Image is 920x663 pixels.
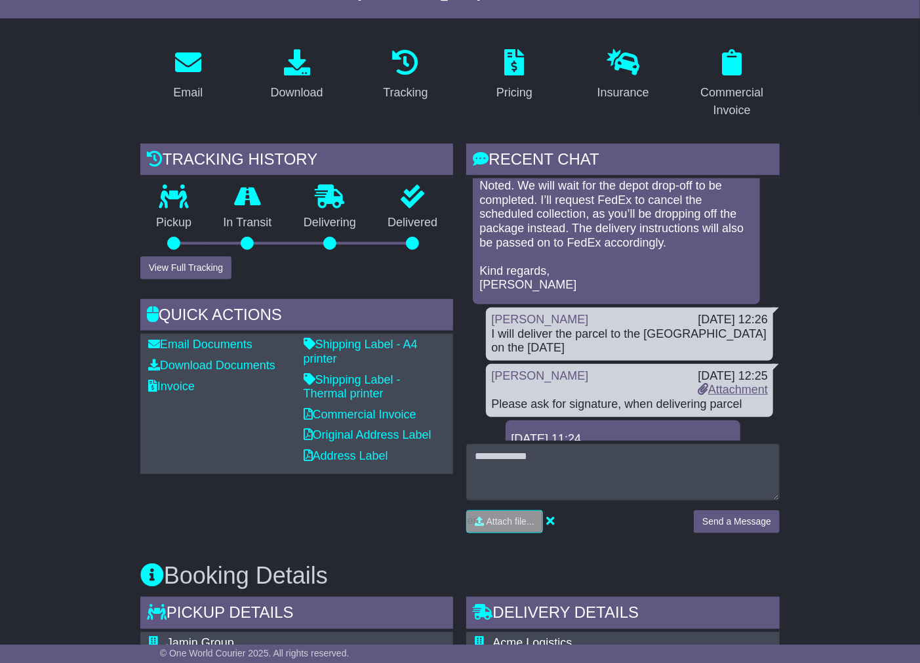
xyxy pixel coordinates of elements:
[304,408,416,421] a: Commercial Invoice
[372,216,453,230] p: Delivered
[492,636,572,649] span: Acme Logistics
[140,597,454,632] div: Pickup Details
[496,84,532,102] div: Pricing
[374,45,436,106] a: Tracking
[140,563,780,589] h3: Booking Details
[160,648,350,658] span: © One World Courier 2025. All rights reserved.
[597,84,649,102] div: Insurance
[684,45,780,124] a: Commercial Invoice
[148,359,275,372] a: Download Documents
[271,84,323,102] div: Download
[466,597,780,632] div: Delivery Details
[491,313,588,326] a: [PERSON_NAME]
[511,432,735,447] div: [DATE] 11:24
[207,216,287,230] p: In Transit
[288,216,372,230] p: Delivering
[140,216,207,230] p: Pickup
[148,380,195,393] a: Invoice
[589,45,658,106] a: Insurance
[173,84,203,102] div: Email
[140,256,231,279] button: View Full Tracking
[698,369,768,384] div: [DATE] 12:25
[488,45,541,106] a: Pricing
[304,428,431,441] a: Original Address Label
[140,299,454,334] div: Quick Actions
[491,369,588,382] a: [PERSON_NAME]
[491,327,768,355] div: I will deliver the parcel to the [GEOGRAPHIC_DATA] on the [DATE]
[262,45,332,106] a: Download
[304,449,388,462] a: Address Label
[698,383,768,396] a: Attachment
[383,84,428,102] div: Tracking
[304,338,418,365] a: Shipping Label - A4 printer
[167,636,234,649] span: Jamin Group
[304,373,401,401] a: Shipping Label - Thermal printer
[165,45,211,106] a: Email
[479,151,753,292] p: Hi [PERSON_NAME], Noted. We will wait for the depot drop-off to be completed. I’ll request FedEx ...
[694,510,780,533] button: Send a Message
[140,144,454,179] div: Tracking history
[692,84,771,119] div: Commercial Invoice
[698,313,768,327] div: [DATE] 12:26
[491,397,768,412] div: Please ask for signature, when delivering parcel
[466,144,780,179] div: RECENT CHAT
[148,338,252,351] a: Email Documents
